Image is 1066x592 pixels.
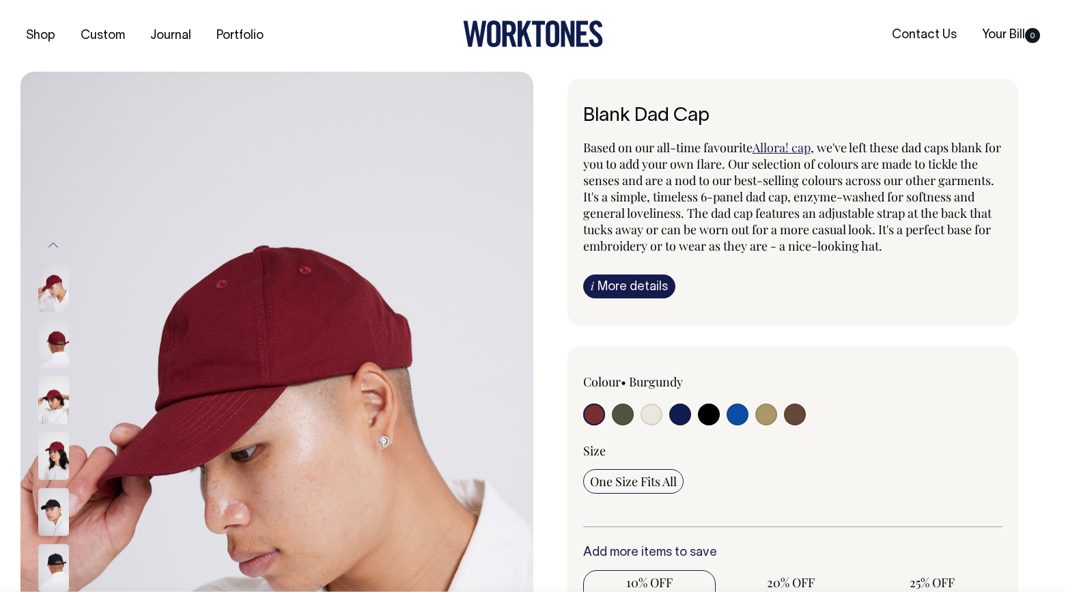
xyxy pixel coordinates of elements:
input: One Size Fits All [583,469,684,494]
span: , we've left these dad caps blank for you to add your own flare. Our selection of colours are mad... [583,139,1001,254]
a: Shop [20,25,61,47]
a: Portfolio [211,25,269,47]
h6: Blank Dad Cap [583,106,1003,127]
label: Burgundy [629,373,683,390]
a: Journal [145,25,197,47]
a: Your Bill0 [977,24,1046,46]
span: • [621,373,626,390]
img: burgundy [38,264,69,312]
span: 20% OFF [731,574,850,591]
img: burgundy [38,320,69,368]
span: One Size Fits All [590,473,677,490]
img: black [38,544,69,592]
img: burgundy [38,376,69,424]
div: Colour [583,373,751,390]
a: Allora! cap [753,139,811,156]
a: iMore details [583,274,675,298]
img: burgundy [38,432,69,480]
span: 10% OFF [590,574,710,591]
span: 0 [1025,28,1040,43]
a: Contact Us [886,24,962,46]
button: Previous [43,229,64,260]
span: 25% OFF [872,574,992,591]
div: Size [583,442,1003,459]
a: Custom [75,25,130,47]
span: Based on our all-time favourite [583,139,753,156]
span: i [591,279,594,293]
img: black [38,488,69,536]
h6: Add more items to save [583,546,1003,560]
